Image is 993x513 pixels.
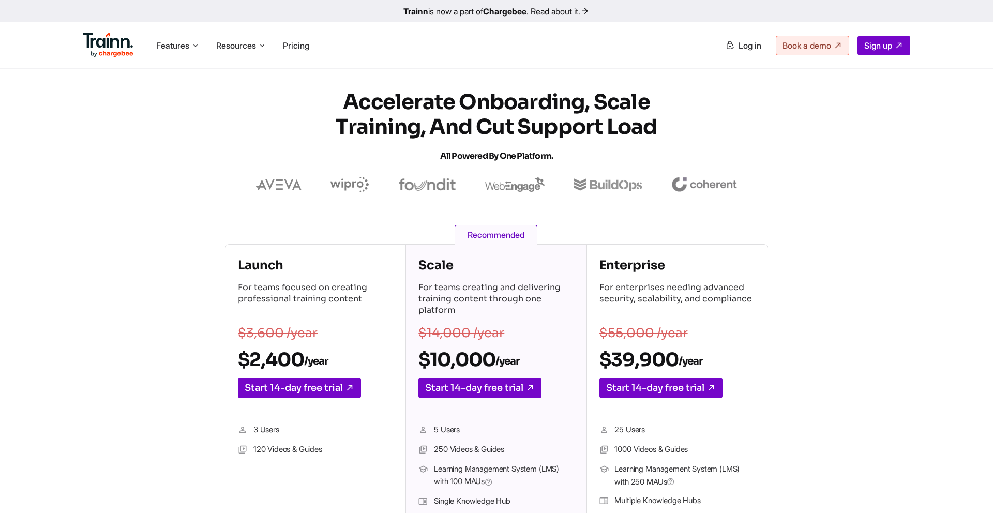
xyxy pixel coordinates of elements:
a: Sign up [857,36,910,55]
p: For teams creating and delivering training content through one platform [418,282,574,318]
sub: /year [495,355,519,368]
h2: $39,900 [599,348,755,371]
p: For teams focused on creating professional training content [238,282,393,318]
li: 1000 Videos & Guides [599,443,755,457]
s: $3,600 /year [238,325,318,341]
li: Multiple Knowledge Hubs [599,494,755,508]
img: Trainn Logo [83,33,133,57]
li: 3 Users [238,424,393,437]
h2: $10,000 [418,348,574,371]
img: coherent logo [671,177,737,192]
h4: Launch [238,257,393,274]
img: webengage logo [485,177,545,192]
span: Log in [739,40,761,51]
li: 5 Users [418,424,574,437]
s: $55,000 /year [599,325,688,341]
a: Log in [719,36,768,55]
h4: Scale [418,257,574,274]
li: Single Knowledge Hub [418,495,574,508]
a: Start 14-day free trial [238,378,361,398]
span: All Powered by One Platform. [440,150,553,161]
li: 25 Users [599,424,755,437]
a: Start 14-day free trial [418,378,541,398]
s: $14,000 /year [418,325,504,341]
span: Learning Management System (LMS) with 250 MAUs [614,463,755,488]
span: Book a demo [783,40,831,51]
span: Features [156,40,189,51]
li: 250 Videos & Guides [418,443,574,457]
img: foundit logo [398,178,456,191]
span: Learning Management System (LMS) with 100 MAUs [434,463,574,489]
b: Chargebee [483,6,526,17]
sub: /year [304,355,328,368]
p: For enterprises needing advanced security, scalability, and compliance [599,282,755,318]
a: Book a demo [776,36,849,55]
img: buildops logo [574,178,642,191]
img: aveva logo [256,179,302,190]
li: 120 Videos & Guides [238,443,393,457]
a: Pricing [283,40,309,51]
span: Resources [216,40,256,51]
h1: Accelerate Onboarding, Scale Training, and Cut Support Load [310,90,683,169]
b: Trainn [403,6,428,17]
span: Sign up [864,40,892,51]
img: wipro logo [330,177,369,192]
span: Recommended [455,225,537,245]
a: Start 14-day free trial [599,378,723,398]
h2: $2,400 [238,348,393,371]
sub: /year [679,355,702,368]
h4: Enterprise [599,257,755,274]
